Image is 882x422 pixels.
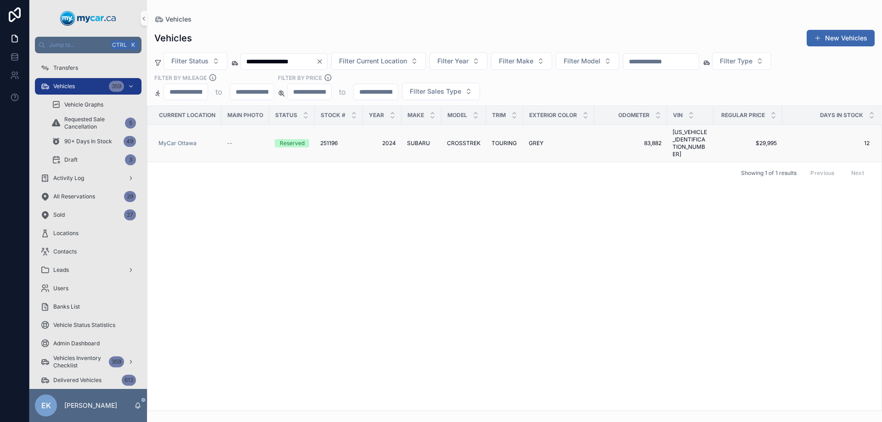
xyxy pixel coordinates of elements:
[556,52,619,70] button: Select Button
[159,112,215,119] span: Current Location
[35,262,141,278] a: Leads
[316,58,327,65] button: Clear
[53,83,75,90] span: Vehicles
[35,170,141,186] a: Activity Log
[35,317,141,333] a: Vehicle Status Statistics
[339,56,407,66] span: Filter Current Location
[673,129,708,158] a: [US_VEHICLE_IDENTIFICATION_NUMBER]
[447,112,467,119] span: Model
[35,207,141,223] a: Sold27
[154,32,192,45] h1: Vehicles
[64,156,78,163] span: Draft
[215,86,222,97] p: to
[125,118,136,129] div: 5
[275,139,309,147] a: Reserved
[407,140,430,147] span: SUBARU
[53,211,65,219] span: Sold
[53,230,79,237] span: Locations
[721,112,765,119] span: Regular Price
[280,139,305,147] div: Reserved
[712,52,771,70] button: Select Button
[564,56,600,66] span: Filter Model
[130,41,137,49] span: K
[164,52,227,70] button: Select Button
[124,136,136,147] div: 49
[227,140,232,147] span: --
[820,112,863,119] span: Days In Stock
[529,140,589,147] a: GREY
[275,112,297,119] span: Status
[35,78,141,95] a: Vehicles359
[369,112,384,119] span: Year
[46,115,141,131] a: Requested Sale Cancellation5
[35,37,141,53] button: Jump to...CtrlK
[320,140,357,147] a: 251196
[331,52,426,70] button: Select Button
[53,303,80,310] span: Banks List
[53,321,115,329] span: Vehicle Status Statistics
[600,140,661,147] span: 83,882
[158,140,216,147] a: MyCar Ottawa
[64,116,121,130] span: Requested Sale Cancellation
[719,140,777,147] a: $29,995
[320,140,338,147] span: 251196
[807,30,875,46] button: New Vehicles
[430,52,487,70] button: Select Button
[741,169,797,177] span: Showing 1 of 1 results
[158,140,197,147] a: MyCar Ottawa
[165,15,192,24] span: Vehicles
[492,112,506,119] span: Trim
[29,53,147,389] div: scrollable content
[53,174,84,182] span: Activity Log
[783,140,870,147] a: 12
[171,56,209,66] span: Filter Status
[368,140,396,147] span: 2024
[124,209,136,220] div: 27
[53,248,77,255] span: Contacts
[407,112,424,119] span: Make
[35,60,141,76] a: Transfers
[673,112,683,119] span: VIN
[227,112,263,119] span: Main Photo
[111,40,128,50] span: Ctrl
[46,96,141,113] a: Vehicle Graphs
[35,372,141,388] a: Delivered Vehicles613
[407,140,436,147] a: SUBARU
[49,41,107,49] span: Jump to...
[60,11,116,26] img: App logo
[618,112,650,119] span: Odometer
[154,73,207,82] label: Filter By Mileage
[53,377,102,384] span: Delivered Vehicles
[124,191,136,202] div: 29
[491,52,552,70] button: Select Button
[53,64,78,72] span: Transfers
[53,266,69,274] span: Leads
[499,56,533,66] span: Filter Make
[492,140,518,147] a: TOURING
[64,101,103,108] span: Vehicle Graphs
[402,83,480,100] button: Select Button
[64,401,117,410] p: [PERSON_NAME]
[447,140,481,147] a: CROSSTREK
[437,56,469,66] span: Filter Year
[109,81,124,92] div: 359
[53,340,100,347] span: Admin Dashboard
[339,86,346,97] p: to
[46,152,141,168] a: Draft3
[410,87,461,96] span: Filter Sales Type
[53,354,105,369] span: Vehicles Inventory Checklist
[35,243,141,260] a: Contacts
[321,112,345,119] span: Stock #
[35,225,141,242] a: Locations
[492,140,517,147] span: TOURING
[35,335,141,352] a: Admin Dashboard
[720,56,752,66] span: Filter Type
[35,354,141,370] a: Vehicles Inventory Checklist359
[41,400,51,411] span: EK
[278,73,322,82] label: FILTER BY PRICE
